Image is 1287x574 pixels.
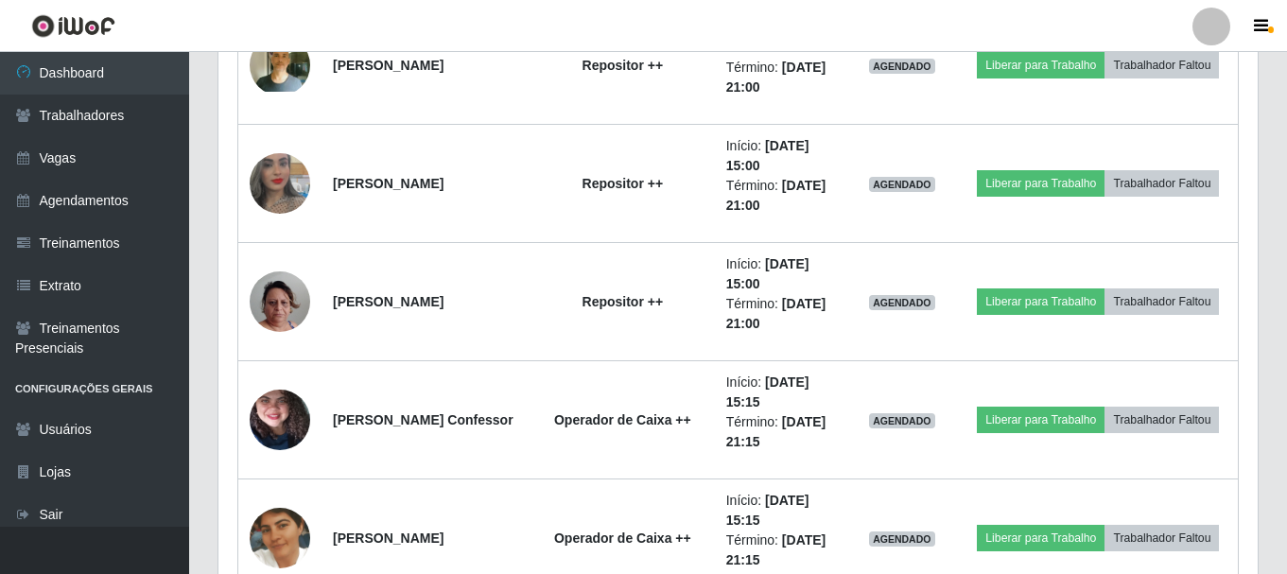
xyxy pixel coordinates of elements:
li: Término: [726,412,834,452]
span: AGENDADO [869,531,935,547]
li: Término: [726,58,834,97]
button: Trabalhador Faltou [1104,407,1219,433]
li: Término: [726,531,834,570]
time: [DATE] 15:15 [726,374,809,409]
button: Liberar para Trabalho [977,288,1104,315]
strong: Repositor ++ [583,176,664,191]
time: [DATE] 15:15 [726,493,809,528]
button: Trabalhador Faltou [1104,170,1219,197]
img: 1748891631133.jpeg [250,353,310,487]
img: 1758664160274.jpeg [250,39,310,92]
strong: Operador de Caixa ++ [554,531,691,546]
strong: Repositor ++ [583,294,664,309]
time: [DATE] 15:00 [726,138,809,173]
span: AGENDADO [869,413,935,428]
button: Trabalhador Faltou [1104,52,1219,78]
img: 1737254952637.jpeg [250,248,310,356]
time: [DATE] 15:00 [726,256,809,291]
li: Início: [726,373,834,412]
button: Liberar para Trabalho [977,525,1104,551]
button: Trabalhador Faltou [1104,525,1219,551]
span: AGENDADO [869,177,935,192]
li: Término: [726,176,834,216]
strong: [PERSON_NAME] [333,294,443,309]
li: Início: [726,254,834,294]
button: Liberar para Trabalho [977,52,1104,78]
strong: Operador de Caixa ++ [554,412,691,427]
strong: [PERSON_NAME] [333,58,443,73]
button: Liberar para Trabalho [977,407,1104,433]
li: Início: [726,136,834,176]
li: Início: [726,491,834,531]
span: AGENDADO [869,59,935,74]
button: Liberar para Trabalho [977,170,1104,197]
button: Trabalhador Faltou [1104,288,1219,315]
strong: [PERSON_NAME] Confessor [333,412,513,427]
li: Término: [726,294,834,334]
strong: [PERSON_NAME] [333,176,443,191]
img: 1653531676872.jpeg [250,130,310,237]
strong: [PERSON_NAME] [333,531,443,546]
img: CoreUI Logo [31,14,115,38]
span: AGENDADO [869,295,935,310]
strong: Repositor ++ [583,58,664,73]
